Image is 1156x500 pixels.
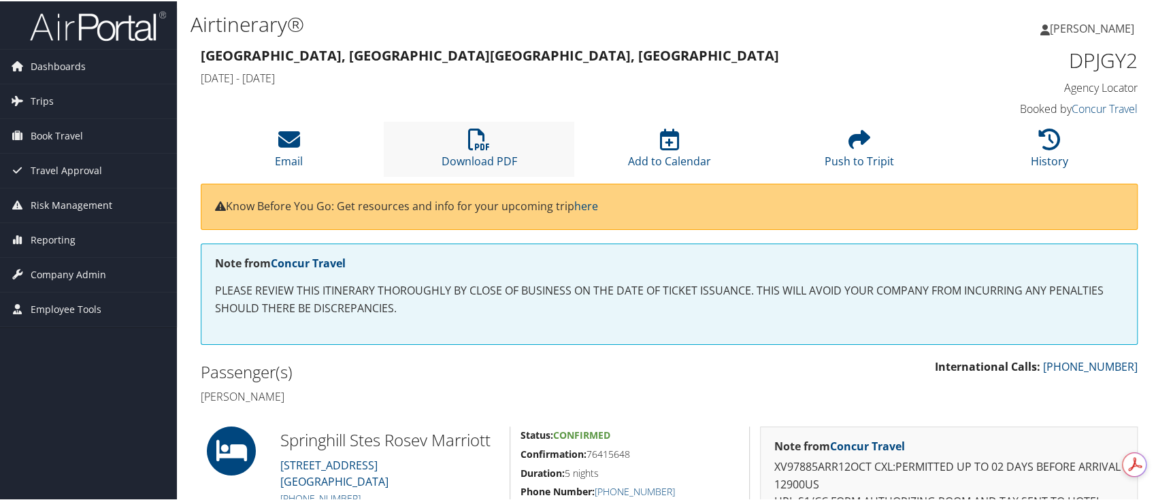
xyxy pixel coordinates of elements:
[31,187,112,221] span: Risk Management
[31,222,76,256] span: Reporting
[201,69,898,84] h4: [DATE] - [DATE]
[1043,358,1138,373] a: [PHONE_NUMBER]
[1031,135,1068,167] a: History
[595,484,675,497] a: [PHONE_NUMBER]
[30,9,166,41] img: airportal-logo.png
[521,427,553,440] strong: Status:
[627,135,710,167] a: Add to Calendar
[830,437,905,452] a: Concur Travel
[1040,7,1148,48] a: [PERSON_NAME]
[919,45,1138,73] h1: DPJGY2
[1072,100,1138,115] a: Concur Travel
[31,152,102,186] span: Travel Approval
[825,135,894,167] a: Push to Tripit
[201,359,659,382] h2: Passenger(s)
[521,446,739,460] h5: 76415648
[935,358,1040,373] strong: International Calls:
[521,484,595,497] strong: Phone Number:
[280,456,389,488] a: [STREET_ADDRESS][GEOGRAPHIC_DATA]
[574,197,598,212] a: here
[191,9,829,37] h1: Airtinerary®
[215,197,1123,214] p: Know Before You Go: Get resources and info for your upcoming trip
[919,100,1138,115] h4: Booked by
[521,465,565,478] strong: Duration:
[31,256,106,290] span: Company Admin
[201,45,779,63] strong: [GEOGRAPHIC_DATA], [GEOGRAPHIC_DATA] [GEOGRAPHIC_DATA], [GEOGRAPHIC_DATA]
[275,135,303,167] a: Email
[521,446,587,459] strong: Confirmation:
[31,83,54,117] span: Trips
[215,254,346,269] strong: Note from
[31,291,101,325] span: Employee Tools
[201,388,659,403] h4: [PERSON_NAME]
[271,254,346,269] a: Concur Travel
[1050,20,1134,35] span: [PERSON_NAME]
[774,437,905,452] strong: Note from
[31,118,83,152] span: Book Travel
[553,427,610,440] span: Confirmed
[919,79,1138,94] h4: Agency Locator
[442,135,517,167] a: Download PDF
[280,427,499,450] h2: Springhill Stes Rosev Marriott
[521,465,739,479] h5: 5 nights
[215,281,1123,316] p: PLEASE REVIEW THIS ITINERARY THOROUGHLY BY CLOSE OF BUSINESS ON THE DATE OF TICKET ISSUANCE. THIS...
[31,48,86,82] span: Dashboards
